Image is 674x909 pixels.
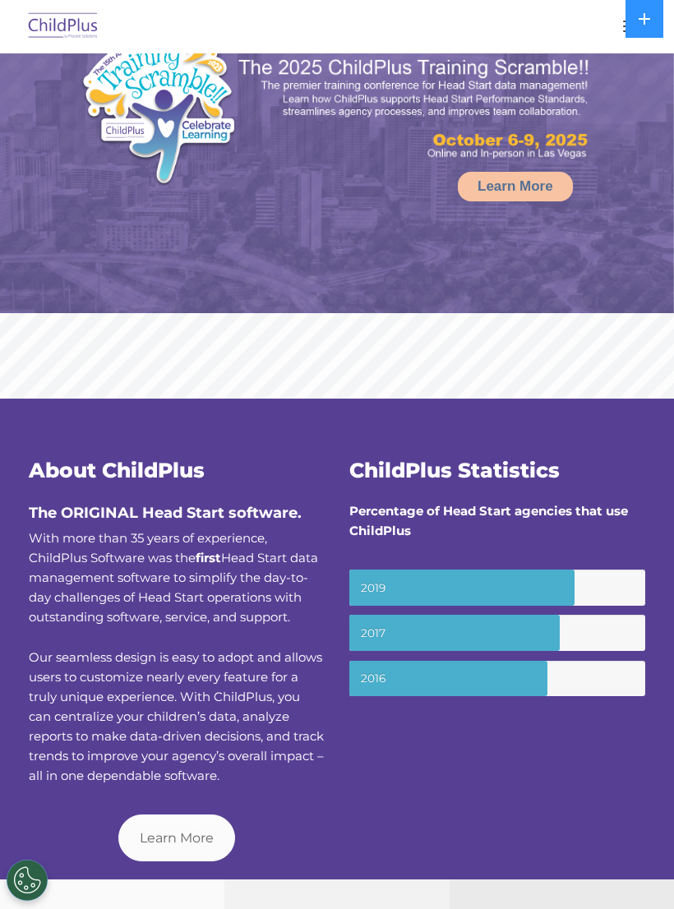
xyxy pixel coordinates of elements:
span: Our seamless design is easy to adopt and allows users to customize nearly every feature for a tru... [29,649,324,783]
small: 2016 [349,661,645,697]
a: Learn More [458,172,573,201]
strong: Percentage of Head Start agencies that use ChildPlus [349,503,628,538]
span: With more than 35 years of experience, ChildPlus Software was the Head Start data management soft... [29,530,318,625]
a: Learn More [118,814,235,861]
small: 2017 [349,615,645,651]
span: About ChildPlus [29,458,205,482]
img: ChildPlus by Procare Solutions [25,7,102,46]
span: ChildPlus Statistics [349,458,560,482]
b: first [196,550,221,565]
small: 2019 [349,570,645,606]
span: The ORIGINAL Head Start software. [29,504,302,522]
button: Cookies Settings [7,860,48,901]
